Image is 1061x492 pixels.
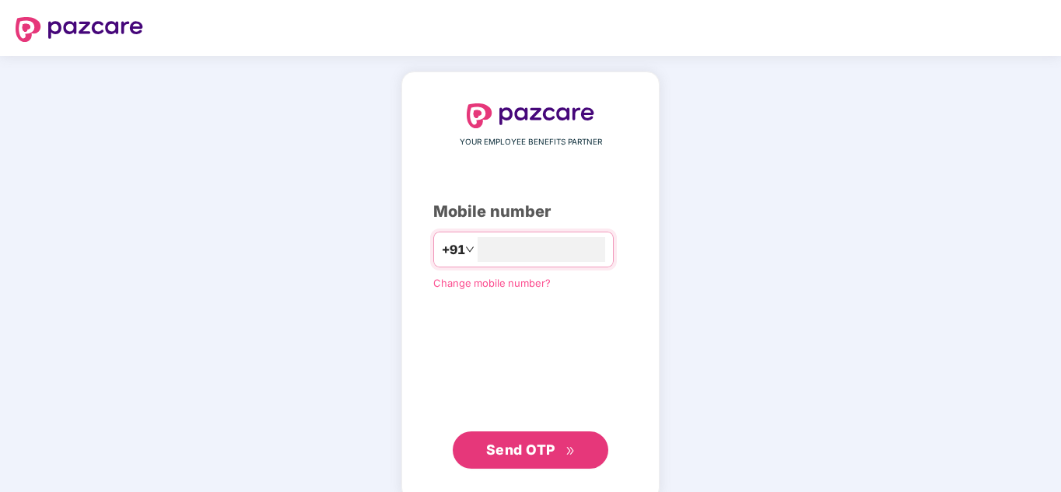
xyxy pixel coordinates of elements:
img: logo [16,17,143,42]
span: down [465,245,474,254]
span: YOUR EMPLOYEE BENEFITS PARTNER [460,136,602,148]
span: +91 [442,240,465,260]
button: Send OTPdouble-right [453,431,608,469]
div: Mobile number [433,200,628,224]
a: Change mobile number? [433,277,551,289]
img: logo [467,103,594,128]
span: Send OTP [486,441,555,458]
span: double-right [566,446,576,456]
